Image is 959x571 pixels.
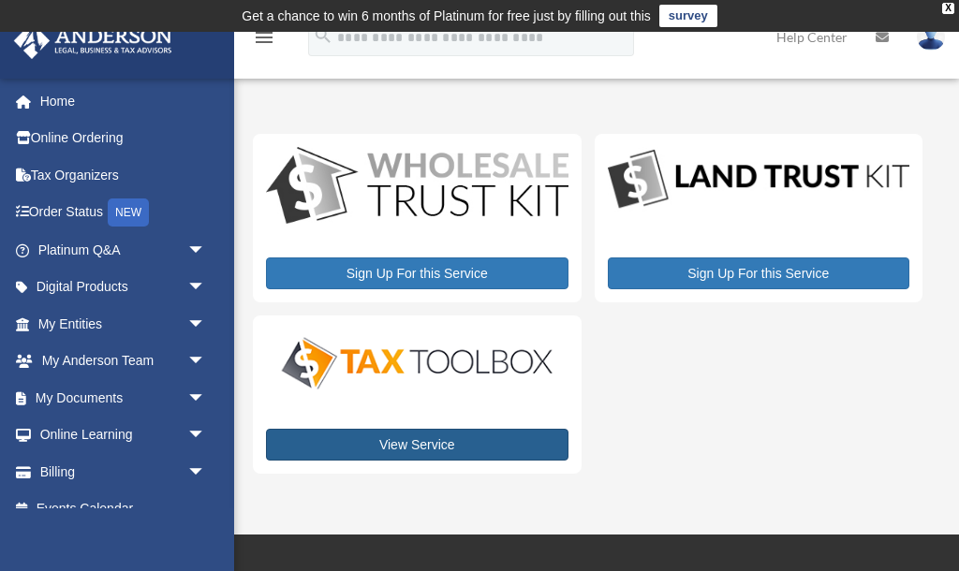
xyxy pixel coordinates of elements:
[608,257,910,289] a: Sign Up For this Service
[253,33,275,49] a: menu
[608,147,910,212] img: LandTrust_lgo-1.jpg
[187,269,225,307] span: arrow_drop_down
[13,343,234,380] a: My Anderson Teamarrow_drop_down
[108,198,149,227] div: NEW
[253,26,275,49] i: menu
[13,194,234,232] a: Order StatusNEW
[242,5,651,27] div: Get a chance to win 6 months of Platinum for free just by filling out this
[266,429,568,461] a: View Service
[187,231,225,270] span: arrow_drop_down
[13,82,234,120] a: Home
[313,25,333,46] i: search
[266,147,568,227] img: WS-Trust-Kit-lgo-1.jpg
[659,5,717,27] a: survey
[13,490,234,528] a: Events Calendar
[266,257,568,289] a: Sign Up For this Service
[187,343,225,381] span: arrow_drop_down
[187,453,225,491] span: arrow_drop_down
[8,22,178,59] img: Anderson Advisors Platinum Portal
[13,379,234,417] a: My Documentsarrow_drop_down
[187,379,225,417] span: arrow_drop_down
[13,305,234,343] a: My Entitiesarrow_drop_down
[917,23,945,51] img: User Pic
[13,417,234,454] a: Online Learningarrow_drop_down
[13,231,234,269] a: Platinum Q&Aarrow_drop_down
[187,417,225,455] span: arrow_drop_down
[13,453,234,490] a: Billingarrow_drop_down
[942,3,954,14] div: close
[13,269,225,306] a: Digital Productsarrow_drop_down
[187,305,225,344] span: arrow_drop_down
[13,120,234,157] a: Online Ordering
[13,156,234,194] a: Tax Organizers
